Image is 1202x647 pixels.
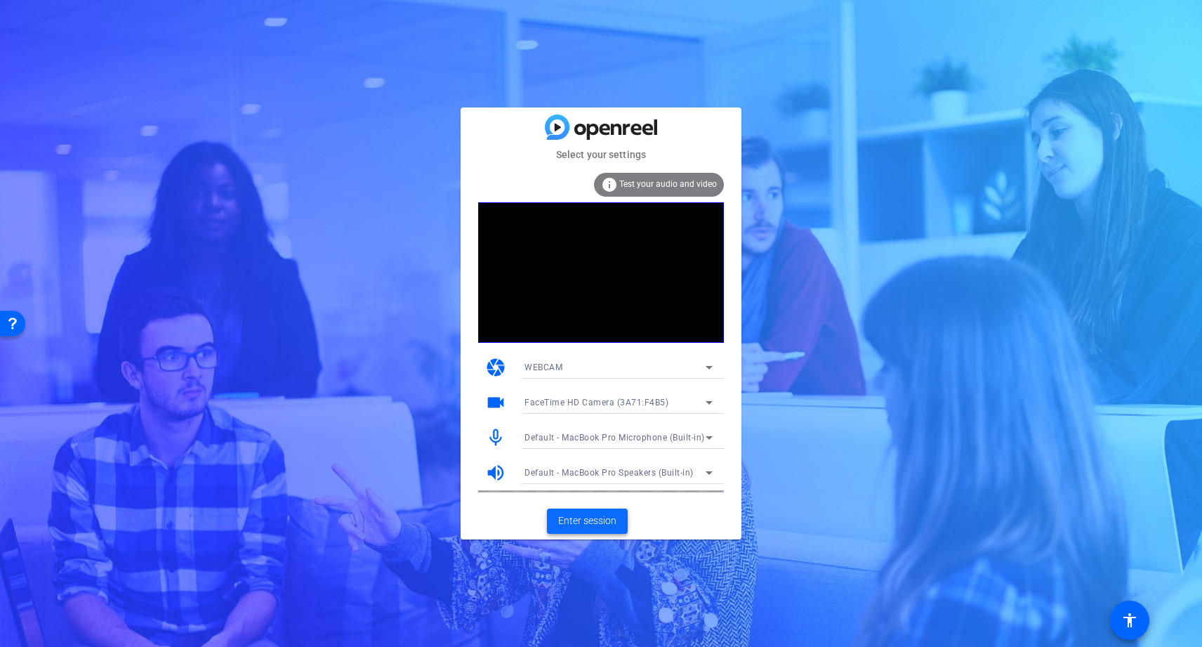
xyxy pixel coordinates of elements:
span: WEBCAM [524,362,562,372]
span: Default - MacBook Pro Speakers (Built-in) [524,468,694,478]
img: blue-gradient.svg [545,115,657,139]
span: Enter session [558,514,616,528]
mat-icon: volume_up [485,462,506,483]
mat-card-subtitle: Select your settings [461,147,741,162]
mat-icon: mic_none [485,427,506,448]
span: FaceTime HD Camera (3A71:F4B5) [524,398,668,407]
mat-icon: accessibility [1121,612,1138,629]
span: Test your audio and video [619,179,717,189]
mat-icon: info [601,176,618,193]
span: Default - MacBook Pro Microphone (Built-in) [524,433,705,443]
button: Enter session [547,509,628,534]
mat-icon: videocam [485,392,506,413]
mat-icon: camera [485,357,506,378]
